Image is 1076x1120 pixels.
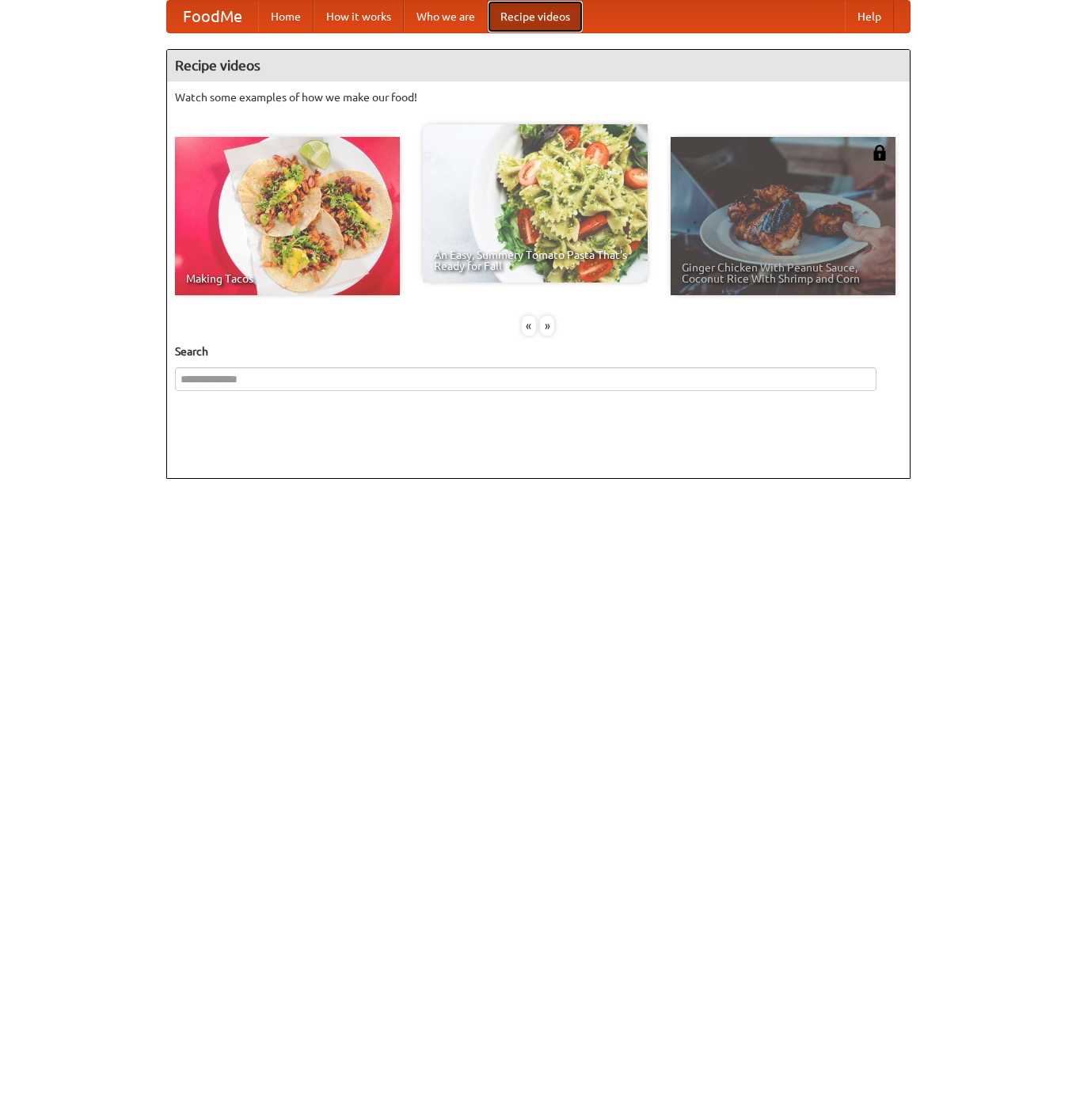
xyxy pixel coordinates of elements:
a: Making Tacos [175,137,400,295]
img: 483408.png [872,145,888,161]
a: How it works [314,1,404,32]
div: » [540,316,554,336]
h5: Search [175,344,902,359]
p: Watch some examples of how we make our food! [175,89,902,105]
a: An Easy, Summery Tomato Pasta That's Ready for Fall [423,124,648,283]
span: Making Tacos [186,273,389,284]
h4: Recipe videos [167,50,910,82]
a: Who we are [404,1,488,32]
span: An Easy, Summery Tomato Pasta That's Ready for Fall [434,249,637,271]
a: FoodMe [167,1,258,32]
div: « [522,316,536,336]
a: Help [845,1,894,32]
a: Recipe videos [488,1,583,32]
a: Home [258,1,314,32]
